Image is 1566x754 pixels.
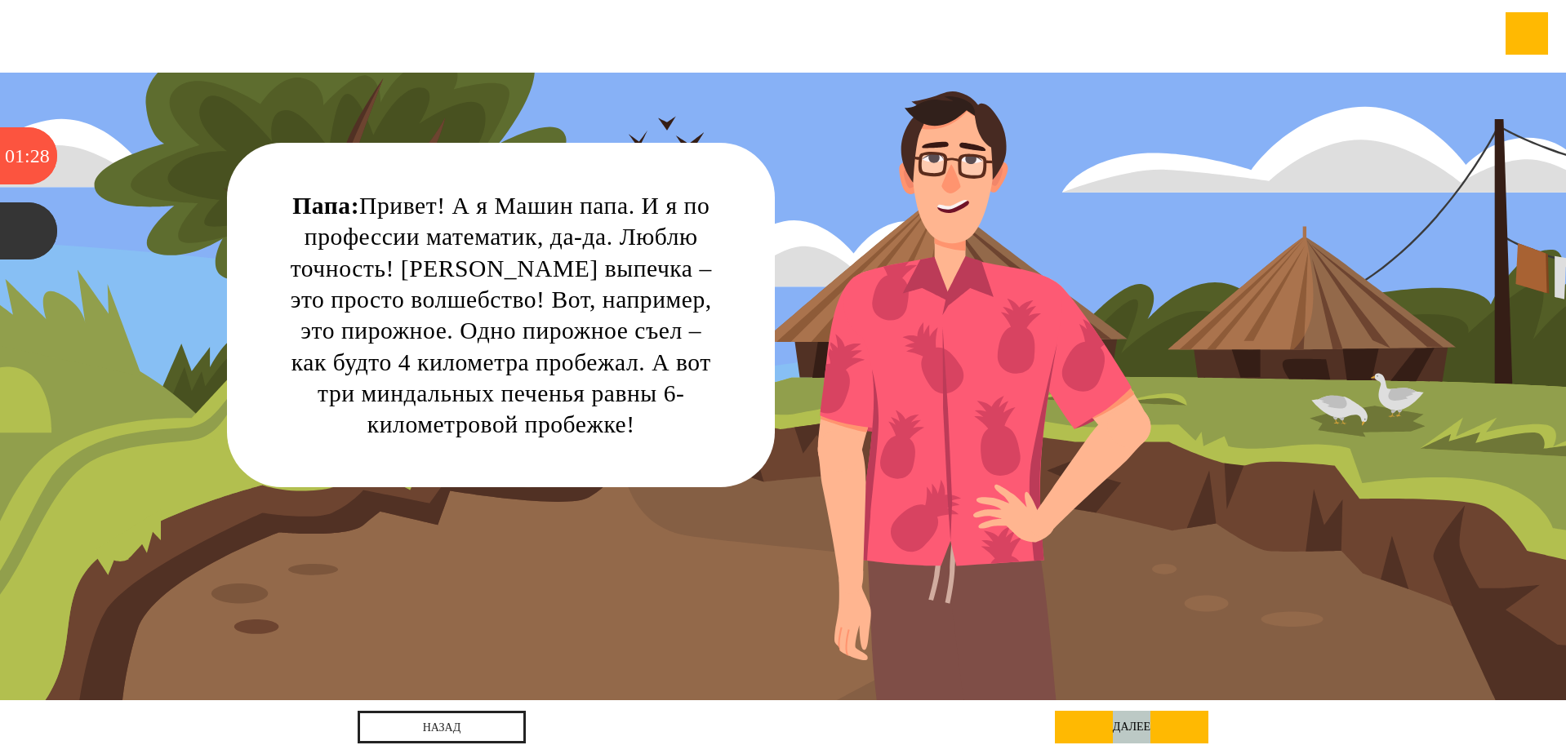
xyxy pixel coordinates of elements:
strong: Папа: [292,193,359,219]
div: Привет! А я Машин папа. И я по профессии математик, да-да. Люблю точность! [PERSON_NAME] выпечка ... [290,190,713,441]
div: 01 [5,127,24,184]
a: назад [358,711,526,743]
div: Нажми на ГЛАЗ, чтобы скрыть текст и посмотреть картинку полностью [714,157,762,205]
div: далее [1055,711,1208,743]
div: : [24,127,30,184]
div: 28 [30,127,50,184]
